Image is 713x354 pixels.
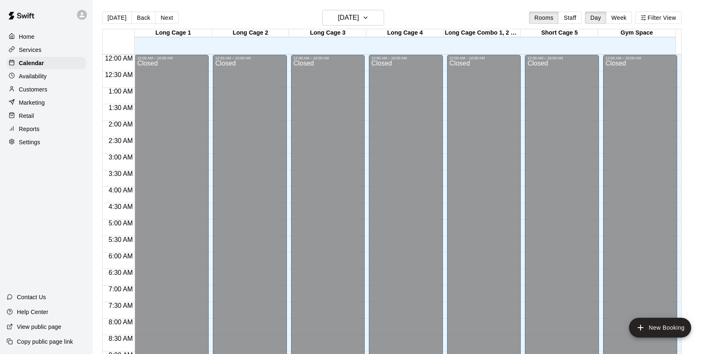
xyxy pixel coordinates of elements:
p: Retail [19,112,34,120]
button: add [629,318,691,338]
div: 12:00 AM – 10:00 AM [371,56,440,60]
p: Home [19,33,35,41]
div: Long Cage 1 [135,29,212,37]
a: Reports [7,123,86,135]
p: Customers [19,85,47,94]
button: [DATE] [102,12,132,24]
button: Next [155,12,178,24]
span: 1:00 AM [107,88,135,95]
span: 12:30 AM [103,71,135,78]
p: View public page [17,323,61,331]
p: Copy public page link [17,338,73,346]
button: Day [585,12,606,24]
p: Help Center [17,308,48,316]
a: Customers [7,83,86,96]
button: Staff [558,12,582,24]
h6: [DATE] [338,12,359,23]
p: Services [19,46,42,54]
button: Back [131,12,156,24]
span: 8:00 AM [107,319,135,326]
span: 8:30 AM [107,335,135,342]
div: Long Cage 2 [212,29,289,37]
span: 7:00 AM [107,286,135,293]
p: Reports [19,125,40,133]
div: 12:00 AM – 10:00 AM [527,56,596,60]
a: Marketing [7,96,86,109]
a: Settings [7,136,86,148]
button: Rooms [529,12,559,24]
a: Availability [7,70,86,82]
span: 5:00 AM [107,220,135,227]
p: Marketing [19,98,45,107]
div: 12:00 AM – 10:00 AM [215,56,284,60]
span: 6:00 AM [107,253,135,260]
a: Calendar [7,57,86,69]
div: 12:00 AM – 10:00 AM [137,56,206,60]
p: Settings [19,138,40,146]
div: Gym Space [598,29,676,37]
span: 7:30 AM [107,302,135,309]
div: 12:00 AM – 10:00 AM [450,56,519,60]
a: Services [7,44,86,56]
span: 1:30 AM [107,104,135,111]
button: Filter View [635,12,681,24]
span: 3:30 AM [107,170,135,177]
p: Contact Us [17,293,46,301]
p: Availability [19,72,47,80]
a: Retail [7,110,86,122]
span: 5:30 AM [107,236,135,243]
span: 2:00 AM [107,121,135,128]
span: 6:30 AM [107,269,135,276]
a: Home [7,30,86,43]
div: 12:00 AM – 10:00 AM [606,56,675,60]
span: 3:00 AM [107,154,135,161]
span: 2:30 AM [107,137,135,144]
p: Calendar [19,59,44,67]
div: Long Cage 3 [289,29,366,37]
span: 4:00 AM [107,187,135,194]
span: 12:00 AM [103,55,135,62]
div: Short Cage 5 [521,29,598,37]
span: 4:30 AM [107,203,135,210]
div: Long Cage Combo 1, 2 & 3 [444,29,521,37]
button: Week [606,12,632,24]
div: Long Cage 4 [366,29,444,37]
div: 12:00 AM – 10:00 AM [294,56,363,60]
button: [DATE] [322,10,384,26]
